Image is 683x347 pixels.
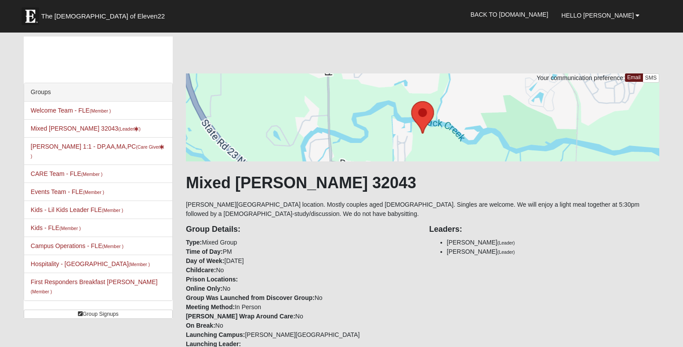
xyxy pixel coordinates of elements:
h4: Leaders: [429,225,660,234]
a: Hospitality - [GEOGRAPHIC_DATA](Member ) [31,260,150,267]
a: SMS [643,73,660,83]
a: First Responders Breakfast [PERSON_NAME](Member ) [31,278,158,295]
span: Hello [PERSON_NAME] [561,12,634,19]
small: (Leader) [498,249,515,255]
span: Your communication preference: [537,74,625,81]
a: Welcome Team - FLE(Member ) [31,107,111,114]
small: (Leader) [498,240,515,245]
a: Events Team - FLE(Member ) [31,188,104,195]
strong: On Break: [186,322,215,329]
a: [PERSON_NAME] 1:1 - DP,AA,MA,PC(Care Giver) [31,143,165,159]
li: [PERSON_NAME] [447,238,660,247]
strong: Day of Week: [186,257,225,264]
a: Kids - FLE(Member ) [31,224,81,231]
a: Mixed [PERSON_NAME] 32043(Leader) [31,125,141,132]
strong: Time of Day: [186,248,223,255]
small: (Member ) [31,289,52,294]
a: Group Signups [24,310,173,319]
h4: Group Details: [186,225,416,234]
small: (Member ) [102,208,123,213]
small: (Member ) [81,172,102,177]
strong: Meeting Method: [186,303,235,310]
a: The [DEMOGRAPHIC_DATA] of Eleven22 [17,3,193,25]
small: (Member ) [83,190,104,195]
small: (Member ) [90,108,111,113]
img: Eleven22 logo [22,7,39,25]
div: Groups [24,83,172,102]
span: The [DEMOGRAPHIC_DATA] of Eleven22 [41,12,165,21]
a: Back to [DOMAIN_NAME] [464,4,555,26]
small: (Member ) [59,226,80,231]
small: (Member ) [102,244,123,249]
a: CARE Team - FLE(Member ) [31,170,102,177]
strong: Prison Locations: [186,276,238,283]
a: Kids - Lil Kids Leader FLE(Member ) [31,206,123,213]
strong: Group Was Launched from Discover Group: [186,294,315,301]
small: (Member ) [129,262,150,267]
h1: Mixed [PERSON_NAME] 32043 [186,173,659,192]
strong: Type: [186,239,202,246]
strong: Online Only: [186,285,222,292]
strong: [PERSON_NAME] Wrap Around Care: [186,313,295,320]
a: Hello [PERSON_NAME] [555,4,646,26]
strong: Childcare: [186,267,216,274]
a: Email [625,73,643,82]
small: (Leader ) [118,126,141,131]
a: Campus Operations - FLE(Member ) [31,242,124,249]
li: [PERSON_NAME] [447,247,660,256]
